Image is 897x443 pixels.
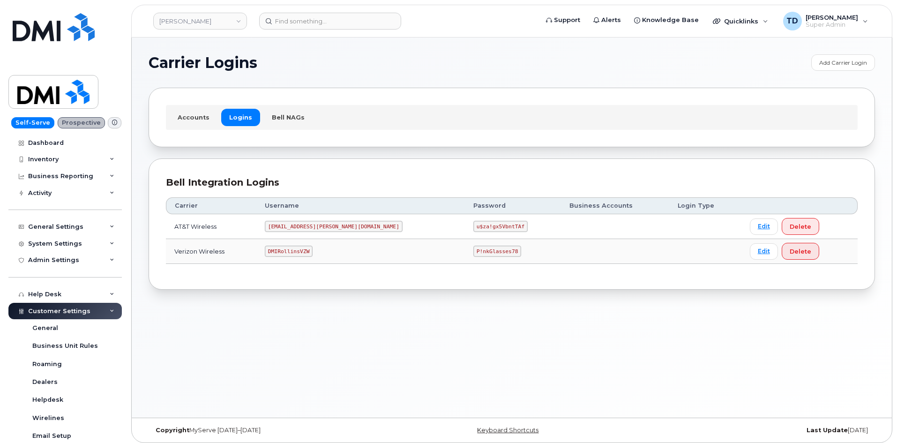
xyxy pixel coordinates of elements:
[561,197,669,214] th: Business Accounts
[149,56,257,70] span: Carrier Logins
[811,54,875,71] a: Add Carrier Login
[256,197,465,214] th: Username
[633,427,875,434] div: [DATE]
[473,221,528,232] code: u$za!gx5VbntTAf
[473,246,521,257] code: P!nkGlasses78
[166,176,858,189] div: Bell Integration Logins
[790,247,811,256] span: Delete
[477,427,538,434] a: Keyboard Shortcuts
[790,222,811,231] span: Delete
[166,214,256,239] td: AT&T Wireless
[221,109,260,126] a: Logins
[782,218,819,235] button: Delete
[264,109,313,126] a: Bell NAGs
[166,239,256,264] td: Verizon Wireless
[750,218,778,235] a: Edit
[149,427,391,434] div: MyServe [DATE]–[DATE]
[750,243,778,260] a: Edit
[669,197,741,214] th: Login Type
[265,221,403,232] code: [EMAIL_ADDRESS][PERSON_NAME][DOMAIN_NAME]
[465,197,561,214] th: Password
[782,243,819,260] button: Delete
[265,246,313,257] code: DMIRollinsVZW
[170,109,217,126] a: Accounts
[807,427,848,434] strong: Last Update
[156,427,189,434] strong: Copyright
[166,197,256,214] th: Carrier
